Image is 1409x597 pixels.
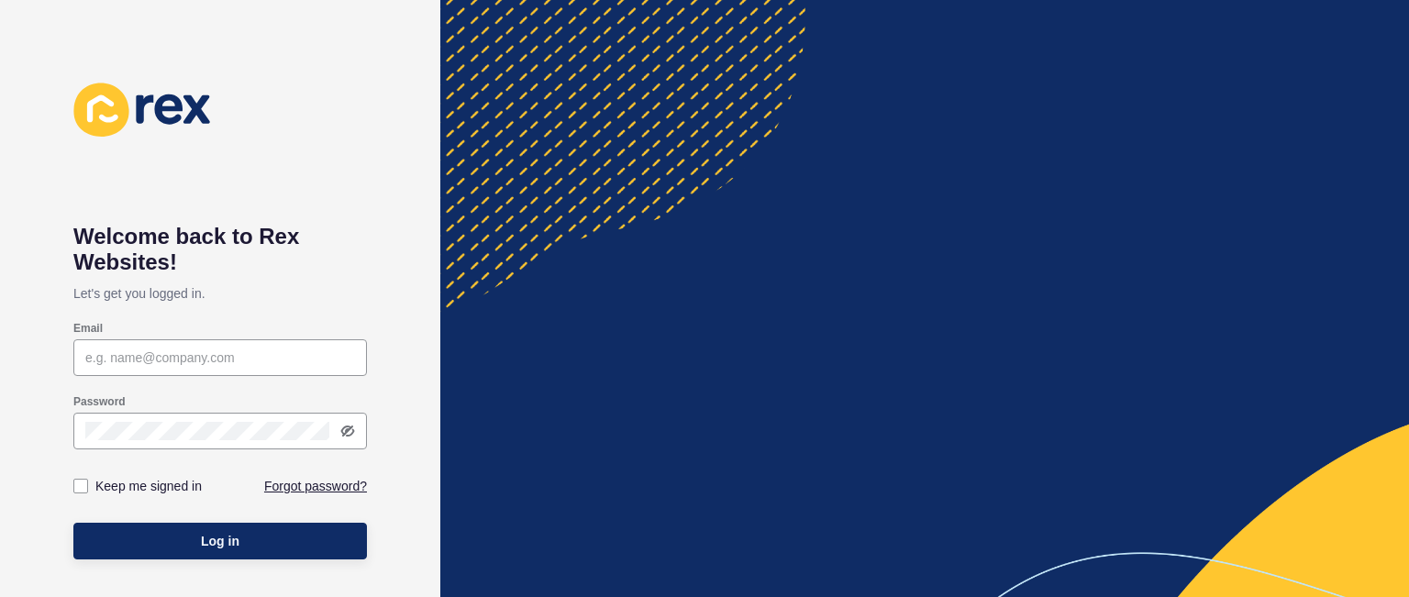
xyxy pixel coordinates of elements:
label: Email [73,321,103,336]
input: e.g. name@company.com [85,348,355,367]
a: Forgot password? [264,477,367,495]
label: Password [73,394,126,409]
label: Keep me signed in [95,477,202,495]
button: Log in [73,523,367,559]
a: Don't have an account? [73,523,208,541]
p: Let's get you logged in. [73,275,367,312]
span: Log in [201,532,239,550]
h1: Welcome back to Rex Websites! [73,224,367,275]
